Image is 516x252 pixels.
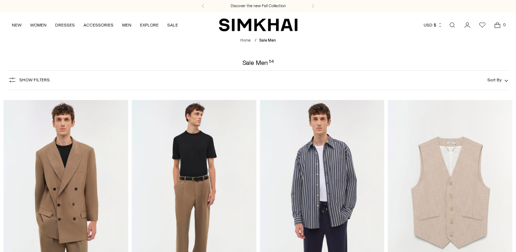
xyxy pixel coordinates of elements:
[424,17,443,33] button: USD $
[83,17,114,33] a: ACCESSORIES
[445,18,459,32] a: Open search modal
[475,18,490,32] a: Wishlist
[490,18,505,32] a: Open cart modal
[167,17,178,33] a: SALE
[501,22,507,28] span: 0
[140,17,159,33] a: EXPLORE
[122,17,131,33] a: MEN
[12,17,21,33] a: NEW
[460,18,474,32] a: Go to the account page
[487,76,508,84] button: Sort By
[240,38,251,43] a: Home
[240,38,276,44] nav: breadcrumbs
[269,60,274,66] div: 54
[487,77,502,82] span: Sort By
[242,60,274,66] h1: Sale Men
[8,74,50,86] button: Show Filters
[255,38,256,44] div: /
[219,18,298,32] a: SIMKHAI
[55,17,75,33] a: DRESSES
[231,3,286,9] a: Discover the new Fall Collection
[259,38,276,43] span: Sale Men
[19,77,50,82] span: Show Filters
[30,17,47,33] a: WOMEN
